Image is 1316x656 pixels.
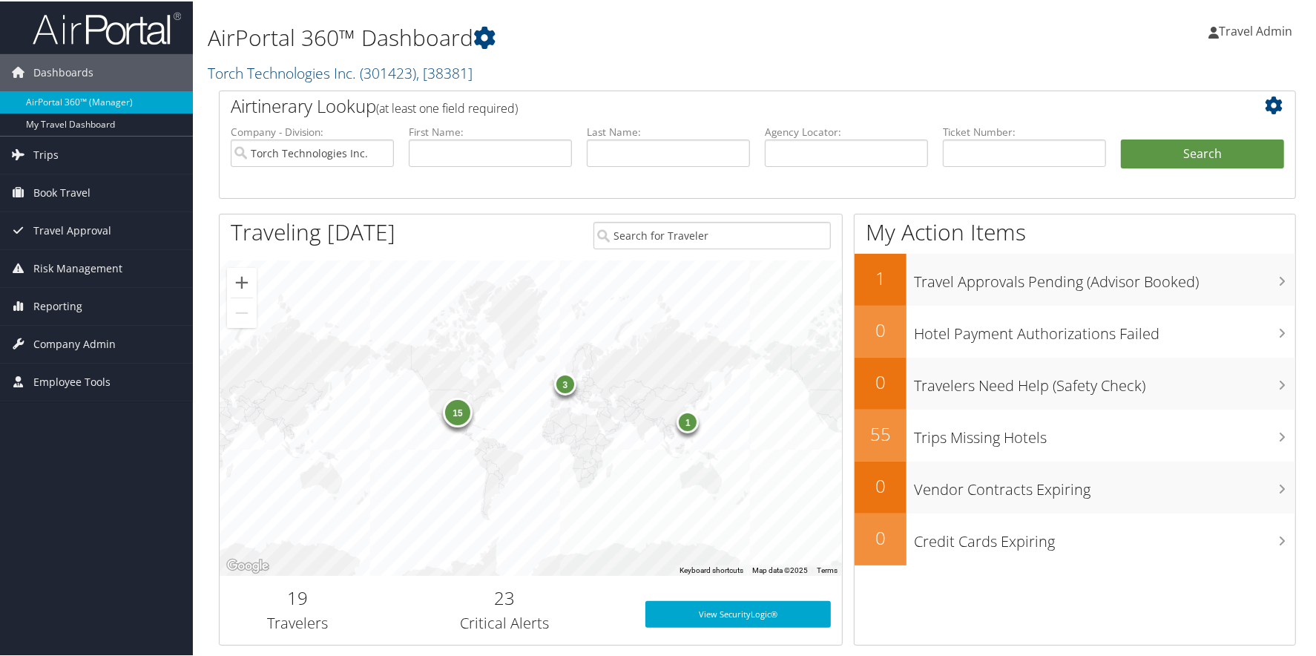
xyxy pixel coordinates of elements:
img: Google [223,555,272,574]
h2: 19 [231,584,364,609]
div: 15 [443,396,473,426]
h3: Travelers Need Help (Safety Check) [914,367,1295,395]
h2: 0 [855,316,907,341]
h2: 55 [855,420,907,445]
span: Employee Tools [33,362,111,399]
a: 0Vendor Contracts Expiring [855,460,1295,512]
label: Agency Locator: [765,123,928,138]
span: Trips [33,135,59,172]
h1: My Action Items [855,215,1295,246]
a: View SecurityLogic® [645,600,831,626]
h3: Travel Approvals Pending (Advisor Booked) [914,263,1295,291]
span: Travel Admin [1219,22,1292,38]
span: Company Admin [33,324,116,361]
span: Reporting [33,286,82,324]
h3: Critical Alerts [386,611,623,632]
input: Search for Traveler [593,220,830,248]
button: Zoom in [227,266,257,296]
h2: 1 [855,264,907,289]
h2: 0 [855,472,907,497]
a: 0Hotel Payment Authorizations Failed [855,304,1295,356]
a: Open this area in Google Maps (opens a new window) [223,555,272,574]
a: Travel Admin [1208,7,1307,52]
span: , [ 38381 ] [416,62,473,82]
span: Travel Approval [33,211,111,248]
label: Last Name: [587,123,750,138]
h3: Vendor Contracts Expiring [914,470,1295,499]
button: Keyboard shortcuts [680,564,743,574]
h3: Trips Missing Hotels [914,419,1295,447]
h2: 0 [855,524,907,549]
div: 3 [554,372,576,394]
h3: Credit Cards Expiring [914,522,1295,551]
h2: 23 [386,584,623,609]
h1: Traveling [DATE] [231,215,395,246]
span: Book Travel [33,173,91,210]
label: Company - Division: [231,123,394,138]
a: 0Travelers Need Help (Safety Check) [855,356,1295,408]
span: Dashboards [33,53,93,90]
span: Risk Management [33,249,122,286]
img: airportal-logo.png [33,10,181,45]
h3: Travelers [231,611,364,632]
span: ( 301423 ) [360,62,416,82]
a: Terms (opens in new tab) [817,565,838,573]
span: Map data ©2025 [752,565,808,573]
h2: 0 [855,368,907,393]
span: (at least one field required) [376,99,518,115]
h3: Hotel Payment Authorizations Failed [914,315,1295,343]
button: Zoom out [227,297,257,327]
h2: Airtinerary Lookup [231,92,1194,117]
label: First Name: [409,123,572,138]
a: 0Credit Cards Expiring [855,512,1295,564]
a: 55Trips Missing Hotels [855,408,1295,460]
a: 1Travel Approvals Pending (Advisor Booked) [855,252,1295,304]
h1: AirPortal 360™ Dashboard [208,21,941,52]
a: Torch Technologies Inc. [208,62,473,82]
label: Ticket Number: [943,123,1106,138]
button: Search [1121,138,1284,168]
div: 1 [677,410,700,432]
